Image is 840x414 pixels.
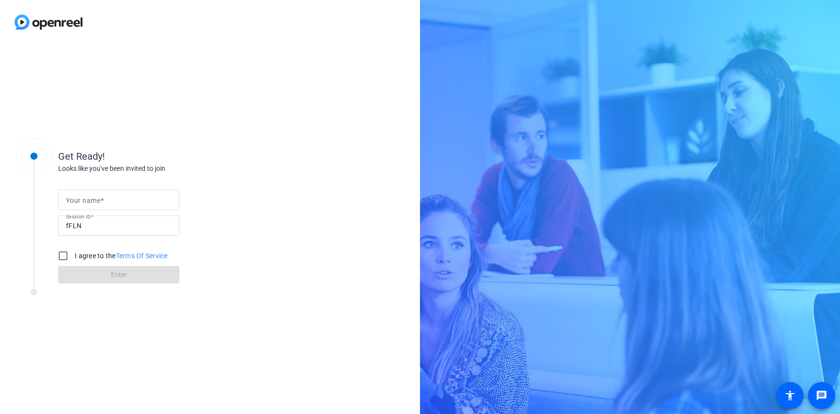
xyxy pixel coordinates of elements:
mat-label: Session ID [66,214,91,219]
mat-icon: accessibility [784,390,796,401]
div: Looks like you've been invited to join [58,164,252,174]
mat-icon: message [816,390,827,401]
div: Get Ready! [58,149,252,164]
a: Terms Of Service [116,252,168,260]
label: I agree to the [73,251,168,261]
mat-label: Your name [66,197,100,204]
